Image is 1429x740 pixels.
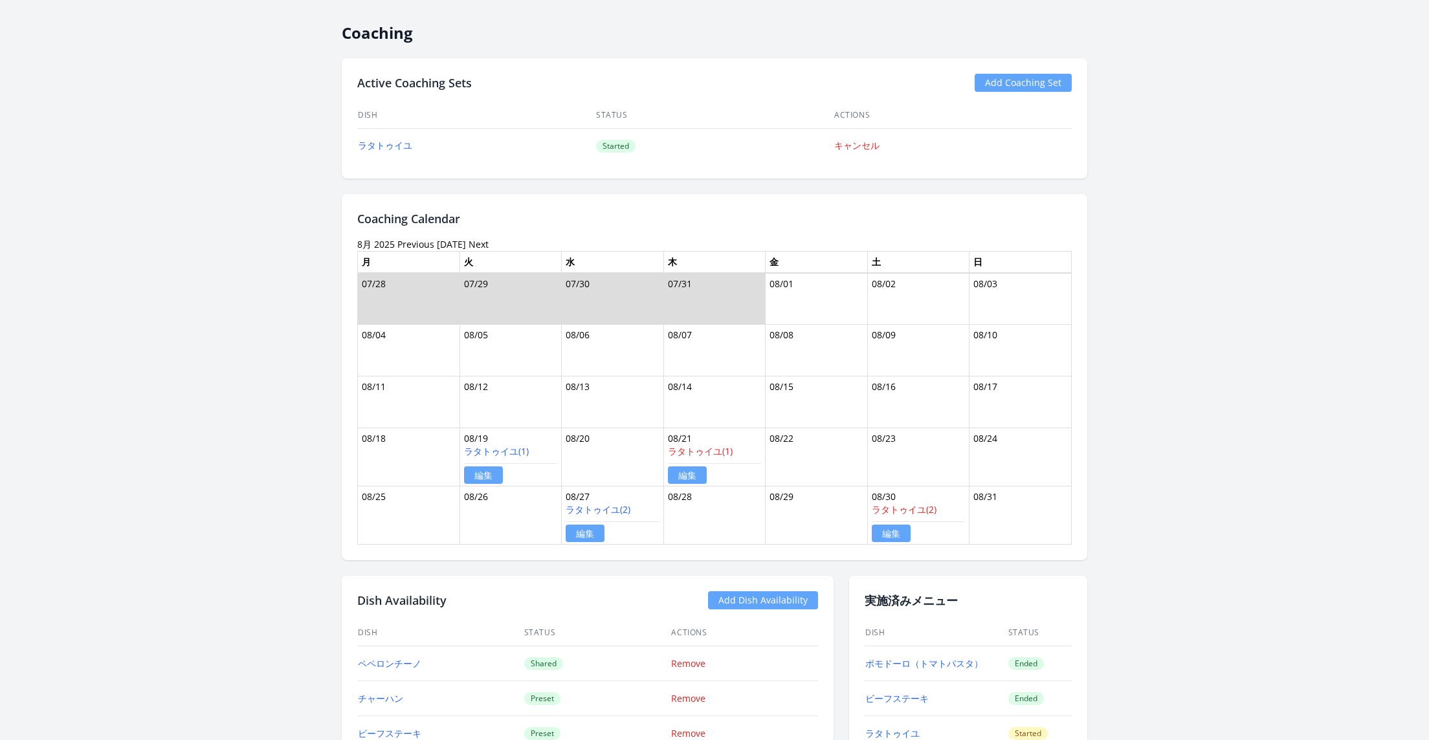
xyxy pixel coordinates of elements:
td: 08/13 [562,376,664,428]
span: Preset [524,727,560,740]
a: Remove [671,692,705,704]
td: 08/20 [562,428,664,486]
th: 水 [562,251,664,273]
span: Preset [524,692,560,705]
h2: Active Coaching Sets [357,74,472,92]
th: Dish [357,620,524,646]
td: 08/16 [867,376,969,428]
td: 08/29 [766,486,868,545]
a: 編集 [872,525,911,542]
td: 08/03 [969,273,1072,325]
td: 08/05 [460,325,562,376]
a: Remove [671,727,705,739]
a: ラタトゥイユ(1) [668,445,733,457]
th: Status [1008,620,1072,646]
h2: Dish Availability [357,591,447,609]
a: Add Dish Availability [708,591,818,609]
td: 08/25 [358,486,460,545]
a: ラタトゥイユ(1) [464,445,529,457]
th: 金 [766,251,868,273]
td: 07/29 [460,273,562,325]
th: 木 [663,251,766,273]
a: 編集 [464,466,503,484]
th: Status [595,102,834,129]
td: 08/19 [460,428,562,486]
th: 月 [358,251,460,273]
td: 08/04 [358,325,460,376]
td: 08/23 [867,428,969,486]
a: ラタトゥイユ [358,139,412,151]
td: 08/07 [663,325,766,376]
td: 07/31 [663,273,766,325]
span: Started [1008,727,1048,740]
td: 08/01 [766,273,868,325]
span: Ended [1008,692,1044,705]
a: ラタトゥイユ [865,727,920,739]
td: 07/28 [358,273,460,325]
th: 火 [460,251,562,273]
a: Remove [671,657,705,669]
th: Actions [834,102,1072,129]
th: 土 [867,251,969,273]
td: 08/11 [358,376,460,428]
td: 08/26 [460,486,562,545]
h2: Coaching Calendar [357,210,1072,228]
td: 08/15 [766,376,868,428]
td: 08/31 [969,486,1072,545]
a: Next [469,238,489,250]
td: 08/06 [562,325,664,376]
time: 8月 2025 [357,238,395,250]
td: 08/10 [969,325,1072,376]
span: Shared [524,657,563,670]
a: ラタトゥイユ(2) [872,503,936,516]
h2: 実施済みメニュー [865,591,1072,609]
td: 08/17 [969,376,1072,428]
td: 08/18 [358,428,460,486]
a: ポモドーロ（トマトパスタ） [865,657,983,669]
a: ラタトゥイユ(2) [566,503,630,516]
td: 08/30 [867,486,969,545]
a: キャンセル [834,139,880,151]
td: 07/30 [562,273,664,325]
h2: Coaching [342,13,1087,43]
td: 08/27 [562,486,664,545]
th: Status [524,620,671,646]
a: 編集 [668,466,707,484]
td: 08/09 [867,325,969,376]
a: ビーフステーキ [358,727,421,739]
td: 08/21 [663,428,766,486]
td: 08/08 [766,325,868,376]
a: Add Coaching Set [975,74,1072,92]
a: [DATE] [437,238,466,250]
td: 08/22 [766,428,868,486]
td: 08/02 [867,273,969,325]
a: 編集 [566,525,604,542]
a: ペペロンチーノ [358,657,421,669]
td: 08/14 [663,376,766,428]
td: 08/24 [969,428,1072,486]
a: チャーハン [358,692,403,704]
th: Dish [357,102,595,129]
span: Started [596,140,636,153]
td: 08/12 [460,376,562,428]
th: Dish [865,620,1008,646]
a: Previous [397,238,434,250]
span: Ended [1008,657,1044,670]
td: 08/28 [663,486,766,545]
th: 日 [969,251,1072,273]
th: Actions [670,620,818,646]
a: ビーフステーキ [865,692,929,704]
